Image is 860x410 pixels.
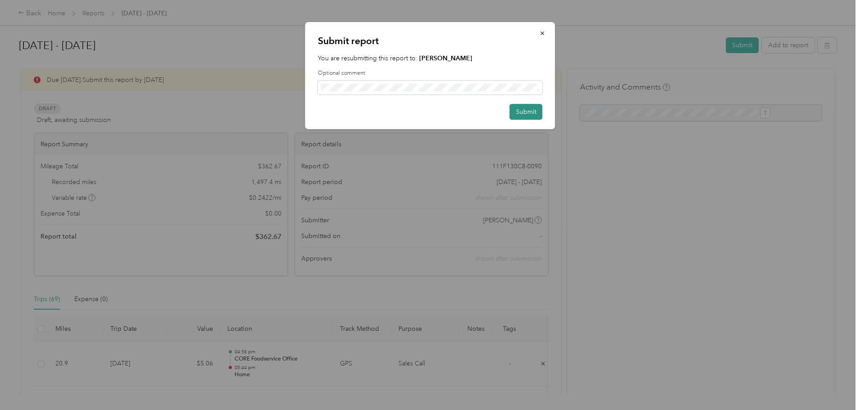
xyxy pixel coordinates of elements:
[419,54,472,62] strong: [PERSON_NAME]
[318,54,543,63] p: You are resubmitting this report to:
[318,69,543,77] label: Optional comment
[510,104,543,120] button: Submit
[318,35,543,47] p: Submit report
[810,360,860,410] iframe: Everlance-gr Chat Button Frame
